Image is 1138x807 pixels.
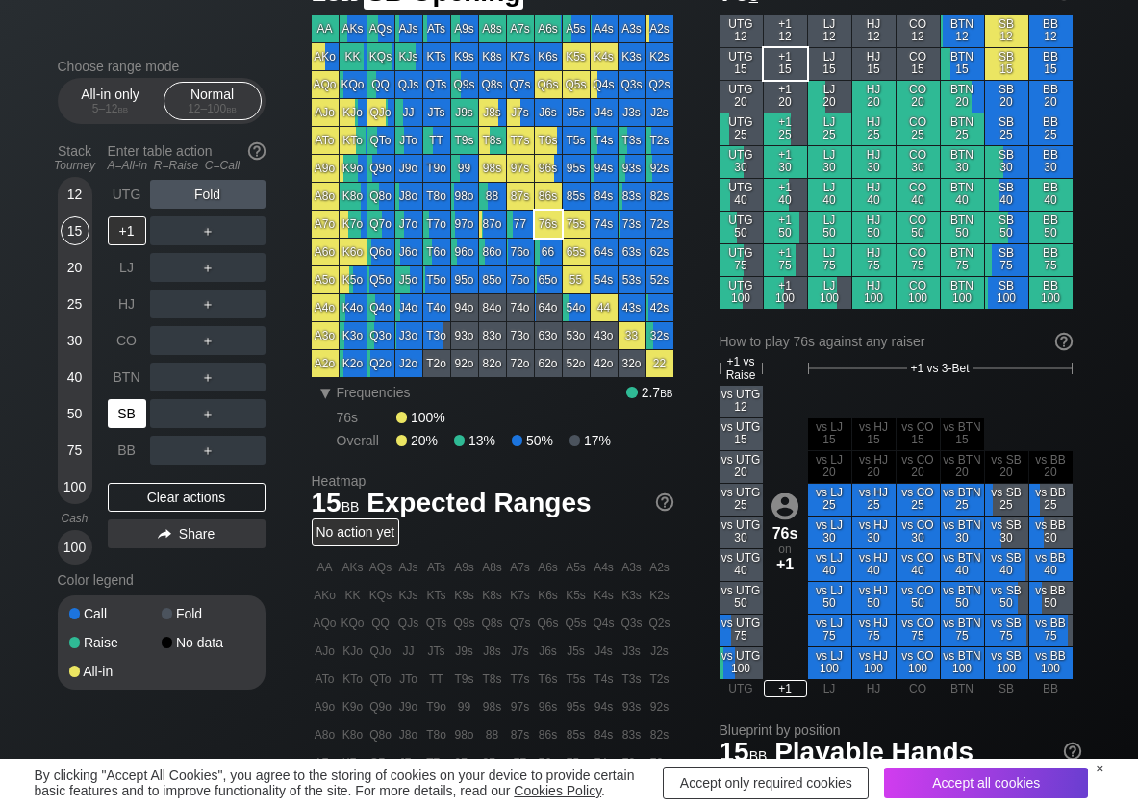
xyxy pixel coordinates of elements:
div: QQ [367,71,394,98]
div: 75o [507,266,534,293]
div: UTG 30 [720,146,763,178]
div: T6o [423,239,450,265]
div: 44 [591,294,618,321]
div: SB 20 [985,81,1028,113]
div: ＋ [150,290,266,318]
div: All-in [69,665,162,678]
div: ▾ [314,381,339,404]
div: AA [312,15,339,42]
div: BTN 75 [941,244,984,276]
div: SB 25 [985,113,1028,145]
div: BTN 20 [941,81,984,113]
div: 94o [451,294,478,321]
div: 77 [507,211,534,238]
div: Raise [69,636,162,649]
div: Q5o [367,266,394,293]
div: LJ [108,253,146,282]
div: BTN 12 [941,15,984,47]
div: AKo [312,43,339,70]
div: 99 [451,155,478,182]
div: Fold [150,180,266,209]
div: 76s [337,410,396,425]
div: 2.7 [626,385,672,400]
div: 43o [591,322,618,349]
div: HJ 30 [852,146,896,178]
div: K5o [340,266,367,293]
div: T3o [423,322,450,349]
div: LJ 20 [808,81,851,113]
div: BTN 50 [941,212,984,243]
div: BB 15 [1029,48,1073,80]
div: 93o [451,322,478,349]
div: A2s [646,15,673,42]
div: T5s [563,127,590,154]
div: AQo [312,71,339,98]
div: K9o [340,155,367,182]
div: Q4s [591,71,618,98]
div: CO 75 [897,244,940,276]
div: 98s [479,155,506,182]
div: T7o [423,211,450,238]
div: A5o [312,266,339,293]
div: Q9s [451,71,478,98]
div: 83o [479,322,506,349]
div: +1 25 [764,113,807,145]
div: 63s [619,239,645,265]
div: BB 12 [1029,15,1073,47]
div: UTG 25 [720,113,763,145]
div: K8s [479,43,506,70]
div: K4o [340,294,367,321]
div: 65s [563,239,590,265]
div: T4s [591,127,618,154]
div: J5o [395,266,422,293]
div: 96o [451,239,478,265]
div: LJ 12 [808,15,851,47]
div: 94s [591,155,618,182]
div: K5s [563,43,590,70]
div: BTN 25 [941,113,984,145]
div: 52s [646,266,673,293]
div: ＋ [150,326,266,355]
div: 53o [563,322,590,349]
div: × [1096,761,1103,776]
div: 5 – 12 [70,102,151,115]
div: J4o [395,294,422,321]
div: CO 25 [897,113,940,145]
div: 97s [507,155,534,182]
div: Q3s [619,71,645,98]
div: QJo [367,99,394,126]
div: LJ 40 [808,179,851,211]
div: SB 100 [985,277,1028,309]
div: J5s [563,99,590,126]
div: CO 30 [897,146,940,178]
div: UTG [108,180,146,209]
div: T7s [507,127,534,154]
div: Q2o [367,350,394,377]
div: A5s [563,15,590,42]
div: 76o [507,239,534,265]
div: HJ 40 [852,179,896,211]
div: AJs [395,15,422,42]
div: 42s [646,294,673,321]
div: 96s [535,155,562,182]
div: +1 75 [764,244,807,276]
div: T2o [423,350,450,377]
div: +1 15 [764,48,807,80]
div: +1 30 [764,146,807,178]
div: CO 20 [897,81,940,113]
div: Accept all cookies [884,768,1088,798]
div: LJ 30 [808,146,851,178]
div: +1 12 [764,15,807,47]
div: LJ 100 [808,277,851,309]
div: ＋ [150,216,266,245]
div: K6s [535,43,562,70]
div: Q5s [563,71,590,98]
div: A6o [312,239,339,265]
div: 12 [61,180,89,209]
div: JTs [423,99,450,126]
div: 82s [646,183,673,210]
div: 75s [563,211,590,238]
div: T8o [423,183,450,210]
div: KK [340,43,367,70]
div: BB 100 [1029,277,1073,309]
